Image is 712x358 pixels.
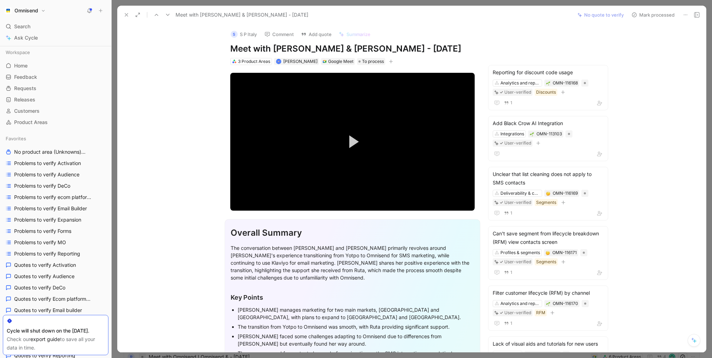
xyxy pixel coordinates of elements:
span: Problems to verify ecom platforms [14,194,93,201]
span: Problems to verify Audience [14,171,79,178]
div: Filter customer lifecycle (RFM) by channel [493,289,604,297]
button: No quote to verify [574,10,627,20]
span: Quotes to verify Email builder [14,307,82,314]
button: Play Video [337,126,368,158]
span: [PERSON_NAME] [283,59,318,64]
a: Problems to verify Reporting [3,248,108,259]
button: 1 [503,269,514,276]
div: Lack of visual aids and tutorials for new users [493,340,604,348]
span: Requests [14,85,36,92]
a: Quotes to verify Activation [3,260,108,270]
button: 1 [503,99,514,107]
a: Problems to verify ecom platforms [3,192,108,203]
button: 🌱 [529,131,534,136]
a: Product Areas [3,117,108,128]
div: [PERSON_NAME] manages marketing for two main markets, [GEOGRAPHIC_DATA] and [GEOGRAPHIC_DATA], wi... [238,306,474,321]
div: User-verified [504,199,531,206]
div: RFM [536,309,545,316]
span: Favorites [6,135,26,142]
div: Analytics and reports [500,80,540,87]
a: Problems to verify Audience [3,169,108,180]
div: OMN-116171 [552,249,577,256]
div: S [231,31,238,38]
img: 🤔 [546,192,550,196]
div: OMN-116170 [553,300,578,307]
span: 1 [510,321,512,325]
span: Meet with [PERSON_NAME] & [PERSON_NAME] - [DATE] [176,11,308,19]
span: 1 [510,270,512,275]
span: To process [362,58,384,65]
a: Ask Cycle [3,33,108,43]
a: Problems to verify MO [3,237,108,248]
span: Summarize [346,31,370,37]
span: Other [91,297,103,302]
h1: Meet with [PERSON_NAME] & [PERSON_NAME] - [DATE] [230,43,475,54]
span: Product Areas [14,119,48,126]
a: export guide [30,336,60,342]
span: 1 [510,101,512,105]
div: Video Player [230,73,475,210]
span: Problems to verify Expansion [14,216,81,223]
span: No product area (Unknowns) [14,148,91,156]
div: Favorites [3,133,108,144]
a: Quotes to verify DeCo [3,282,108,293]
img: 🌱 [546,81,550,86]
div: Analytics and reports [500,300,540,307]
span: Problems to verify Reporting [14,250,80,257]
span: Problems to verify MO [14,239,66,246]
span: Other [84,149,95,155]
a: Quotes to verify Audience [3,271,108,282]
a: Customers [3,106,108,116]
div: Google Meet [328,58,354,65]
span: Workspace [6,49,30,56]
a: No product area (Unknowns)Other [3,147,108,157]
button: 🌱 [546,81,551,86]
div: Check our to save all your data in time. [7,335,105,352]
span: Feedback [14,74,37,81]
div: Discounts [536,89,556,96]
button: 1 [503,319,514,327]
img: 🤔 [546,251,550,255]
button: 🤔 [545,250,550,255]
button: 1 [503,209,514,217]
button: Mark processed [628,10,678,20]
div: Unclear that list cleaning does not apply to SMS contacts [493,170,604,187]
span: Problems to verify Activation [14,160,81,167]
button: 🌱 [546,301,551,306]
div: OMN-113103 [536,130,562,137]
a: Problems to verify DeCo [3,181,108,191]
button: 🤔 [546,191,551,196]
div: User-verified [504,309,531,316]
button: OmnisendOmnisend [3,6,47,16]
div: Key Points [231,293,474,302]
div: Segments [536,258,556,265]
a: Requests [3,83,108,94]
div: OMN-116168 [553,80,578,87]
div: User-verified [504,140,531,147]
button: Comment [261,29,297,39]
div: The transition from Yotpo to Omnisend was smooth, with Ruta providing significant support. [238,323,474,330]
div: Integrations [500,130,524,137]
a: Releases [3,94,108,105]
a: Quotes to verify Email builder [3,305,108,316]
div: Can't save segment from lifecycle breakdown (RFM) view contacts screen [493,229,604,246]
span: Quotes to verify Audience [14,273,75,280]
div: User-verified [504,89,531,96]
div: Workspace [3,47,108,58]
span: 1 [510,211,512,215]
div: Search [3,21,108,32]
div: Cycle will shut down on the [DATE]. [7,327,105,335]
span: Quotes to verify Activation [14,262,76,269]
a: Quotes to verify Ecom platformsOther [3,294,108,304]
span: Quotes to verify DeCo [14,284,65,291]
a: Problems to verify Expansion [3,215,108,225]
div: Profiles & segments [500,249,540,256]
span: Ask Cycle [14,34,38,42]
div: Overall Summary [231,227,474,239]
div: Add Black Crow AI Integration [493,119,604,128]
span: Releases [14,96,35,103]
button: SS P Italy [227,29,260,40]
